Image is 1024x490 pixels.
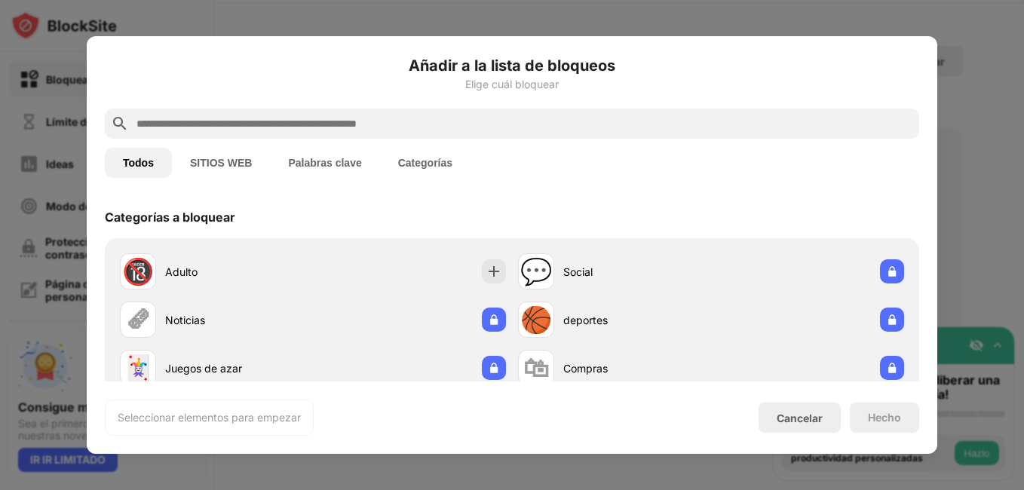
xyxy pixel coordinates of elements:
[563,360,711,376] div: Compras
[165,360,313,376] div: Juegos de azar
[777,412,823,424] div: Cancelar
[165,312,313,328] div: Noticias
[520,305,552,335] div: 🏀
[105,210,235,225] div: Categorías a bloquear
[125,305,151,335] div: 🗞
[105,54,919,77] h6: Añadir a la lista de bloqueos
[122,256,154,287] div: 🔞
[118,410,301,425] div: Seleccionar elementos para empezar
[563,312,711,328] div: deportes
[122,353,154,384] div: 🃏
[270,148,379,178] button: Palabras clave
[111,115,129,133] img: search.svg
[172,148,270,178] button: SITIOS WEB
[105,148,172,178] button: Todos
[380,148,471,178] button: Categorías
[105,78,919,90] div: Elige cuál bloquear
[520,256,552,287] div: 💬
[165,264,313,280] div: Adulto
[868,412,901,424] div: Hecho
[563,264,711,280] div: Social
[523,353,549,384] div: 🛍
